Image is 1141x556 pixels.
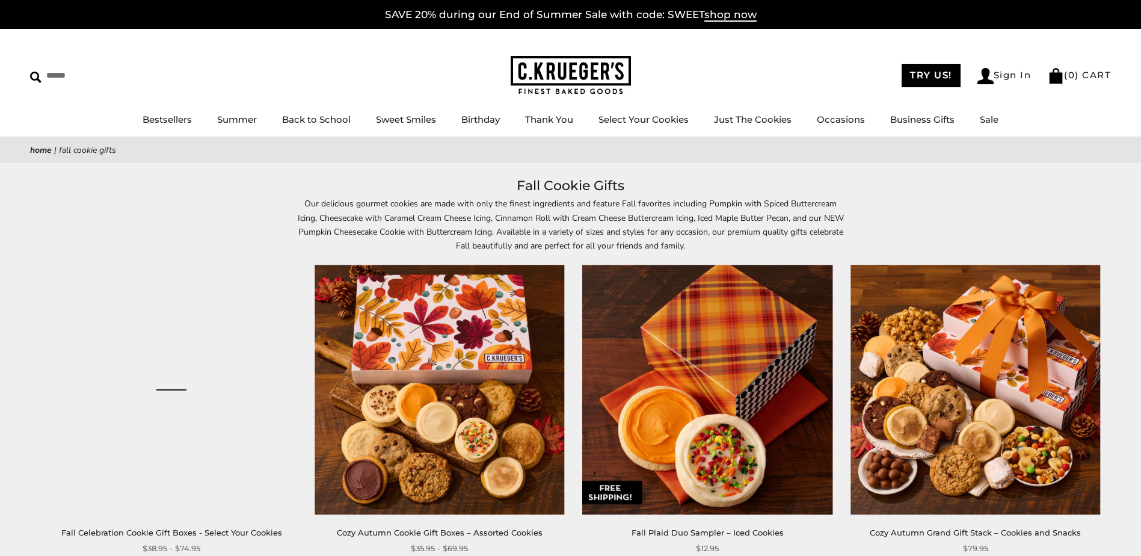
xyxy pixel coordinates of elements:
span: $38.95 - $74.95 [143,542,200,555]
span: $35.95 - $69.95 [411,542,468,555]
a: Sale [980,114,998,125]
img: Search [30,72,42,83]
a: Summer [217,114,257,125]
h1: Fall Cookie Gifts [48,175,1093,197]
a: Business Gifts [890,114,955,125]
input: Search [30,66,173,85]
a: Back to School [282,114,351,125]
a: Fall Celebration Cookie Gift Boxes - Select Your Cookies [61,528,282,537]
a: Occasions [817,114,865,125]
a: (0) CART [1048,69,1111,81]
span: | [54,144,57,156]
img: Bag [1048,68,1064,84]
img: Cozy Autumn Grand Gift Stack – Cookies and Snacks [850,265,1101,515]
a: Bestsellers [143,114,192,125]
a: Select Your Cookies [598,114,689,125]
img: Fall Plaid Duo Sampler – Iced Cookies [582,265,832,515]
a: Sign In [977,68,1032,84]
span: $12.95 [696,542,719,555]
a: Thank You [525,114,573,125]
img: Account [977,68,994,84]
img: C.KRUEGER'S [511,56,631,95]
a: SAVE 20% during our End of Summer Sale with code: SWEETshop now [385,8,757,22]
a: Birthday [461,114,500,125]
img: Cozy Autumn Cookie Gift Boxes – Assorted Cookies [315,265,565,515]
a: Sweet Smiles [376,114,436,125]
span: $79.95 [963,542,988,555]
a: Cozy Autumn Grand Gift Stack – Cookies and Snacks [870,528,1081,537]
a: Cozy Autumn Cookie Gift Boxes – Assorted Cookies [337,528,543,537]
span: shop now [704,8,757,22]
a: TRY US! [902,64,961,87]
nav: breadcrumbs [30,143,1111,157]
a: Just The Cookies [714,114,792,125]
a: Home [30,144,52,156]
span: 0 [1068,69,1075,81]
a: Fall Celebration Cookie Gift Boxes - Select Your Cookies [46,265,297,515]
span: Fall Cookie Gifts [59,144,116,156]
span: Our delicious gourmet cookies are made with only the finest ingredients and feature Fall favorite... [298,198,844,251]
a: Fall Plaid Duo Sampler – Iced Cookies [632,528,784,537]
